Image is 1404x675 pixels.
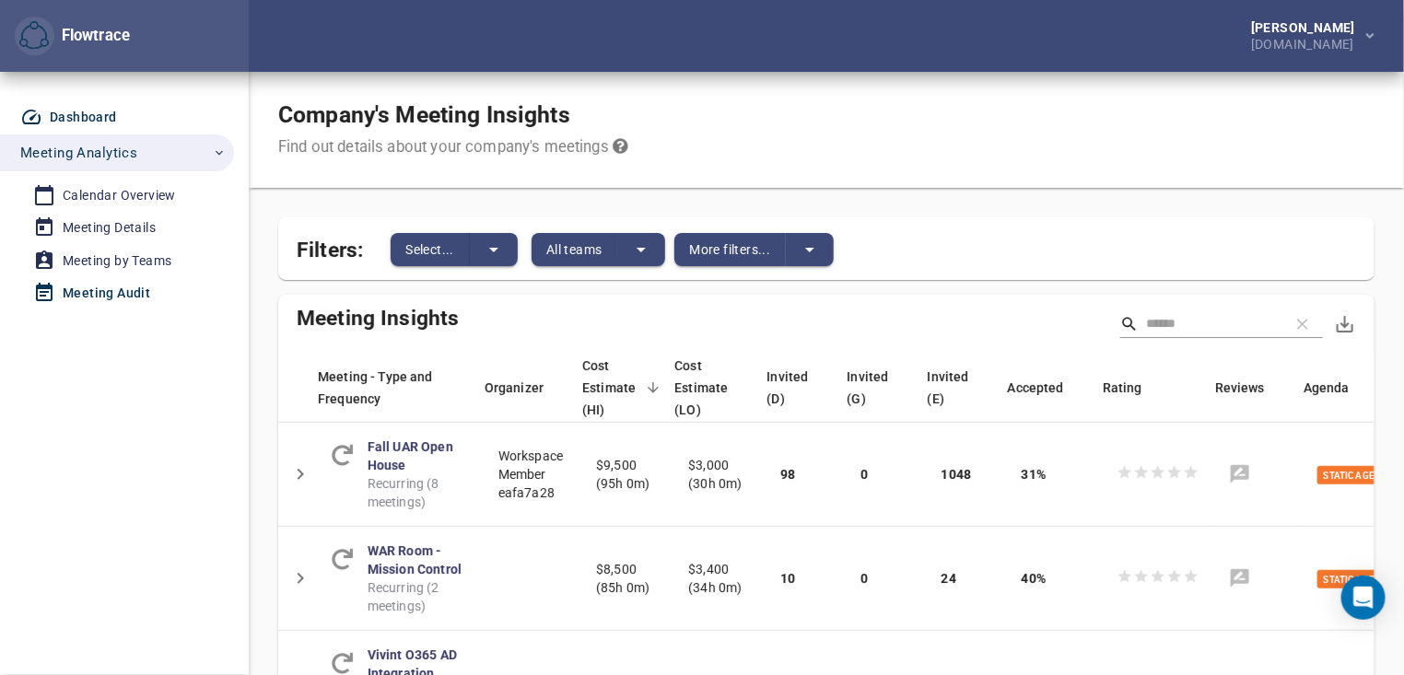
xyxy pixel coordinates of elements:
[848,366,892,410] span: Internal meeting participants invited through group invitation to the meeting events.
[1215,377,1302,399] div: Reviews
[581,423,673,527] td: $9,500 (95h 0m)
[1323,302,1367,346] button: Export
[1008,377,1064,399] span: What % of internal (direct & group) invites are accepted.
[1022,571,1046,586] span: 40%
[1146,310,1275,338] input: Search
[532,233,666,266] div: split button
[391,233,518,266] div: split button
[278,101,628,129] h1: Company's Meeting Insights
[484,423,581,527] td: Workspace Member eafa7a28
[368,578,469,615] span: Recurring (2 meetings)
[278,556,322,600] button: Detail panel visibility toggle
[781,571,796,586] span: 10
[1229,567,1251,589] svg: No reviews found for this meeting.
[63,282,150,305] div: Meeting Audit
[1229,463,1251,485] svg: No reviews found for this meeting.
[861,571,869,586] span: 0
[1341,576,1386,620] div: Open Intercom Messenger
[942,467,972,482] span: 1048
[63,184,176,207] div: Calendar Overview
[15,17,54,56] button: Flowtrace
[942,571,956,586] span: 24
[405,239,454,261] span: Select...
[278,136,628,158] div: Find out details about your company's meetings
[368,474,469,511] span: Recurring (8 meetings)
[1117,568,1199,589] div: No ratings found for this meeting.
[1103,377,1142,399] span: Average rating from meeting participants who have accepted the meeting.
[1215,377,1265,399] span: How many written feedbacks are available for this meeting.
[673,423,766,527] td: $3,000 (30h 0m)
[368,439,453,472] a: Fall UAR Open House
[391,233,470,266] button: Select...
[1120,315,1139,333] svg: Search
[15,17,130,56] div: Flowtrace
[1103,377,1213,399] div: Rating
[674,355,733,421] span: Formula: accepted invites * duration of events * hourly cost estimate. Cost estimate is based on ...
[532,233,618,266] button: All teams
[54,25,130,47] div: Flowtrace
[689,239,770,261] span: More filters...
[297,227,363,266] span: Filters:
[673,527,766,631] td: $3,400 (34h 0m)
[781,467,796,482] span: 98
[674,355,765,421] div: Cost Estimate (LO)
[1008,377,1101,399] div: Accepted
[546,239,603,261] span: All teams
[674,233,786,266] button: More filters...
[63,250,171,273] div: Meeting by Teams
[278,452,322,496] button: Detail panel visibility toggle
[368,543,462,576] a: WAR Room - Mission Control
[582,355,641,421] span: Formula: (total invites - declined invites) * duration of events * hourly cost estimate. Cost est...
[767,366,846,410] div: Invited (D)
[63,216,156,239] div: Meeting Details
[1317,466,1400,484] span: Static Agenda
[861,467,869,482] span: 0
[582,355,673,421] div: Cost Estimate (HI)
[581,527,673,631] td: $8,500 (85h 0m)
[485,377,567,399] span: Organizer
[1222,16,1389,56] button: [PERSON_NAME][DOMAIN_NAME]
[928,366,972,410] span: External meeting participants invited directly within the meeting events.
[485,377,580,399] div: Organizer
[1304,377,1350,399] span: Does agenda exists? Static means agenda stays the same between meeting events.
[848,366,926,410] div: Invited (G)
[50,106,117,129] div: Dashboard
[297,295,459,334] span: Meeting Insights
[928,366,1006,410] div: Invited (E)
[318,366,483,410] div: Meeting - Type and Frequency
[1317,570,1400,588] span: Static Agenda
[1251,21,1363,34] div: [PERSON_NAME]
[318,366,473,410] span: Meeting - Type and Frequency
[19,21,49,51] img: Flowtrace
[1117,464,1199,485] div: No ratings found for this meeting.
[1022,467,1046,482] span: 31%
[674,233,834,266] div: split button
[20,141,137,165] span: Meeting Analytics
[1251,34,1363,51] div: [DOMAIN_NAME]
[767,366,812,410] span: Internal meeting participants invited directly to the meeting events.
